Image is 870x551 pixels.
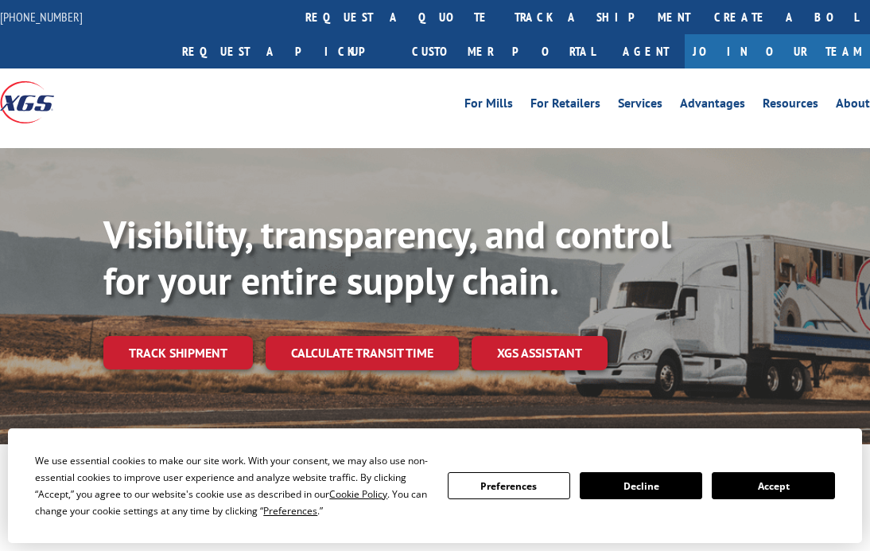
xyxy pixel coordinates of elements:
[35,452,428,519] div: We use essential cookies to make our site work. With your consent, we may also use non-essential ...
[763,97,818,115] a: Resources
[103,209,671,305] b: Visibility, transparency, and control for your entire supply chain.
[680,97,745,115] a: Advantages
[607,34,685,68] a: Agent
[618,97,662,115] a: Services
[685,34,870,68] a: Join Our Team
[464,97,513,115] a: For Mills
[266,336,459,370] a: Calculate transit time
[580,472,702,499] button: Decline
[170,34,400,68] a: Request a pickup
[263,504,317,518] span: Preferences
[400,34,607,68] a: Customer Portal
[448,472,570,499] button: Preferences
[472,336,608,370] a: XGS ASSISTANT
[103,336,253,369] a: Track shipment
[836,97,870,115] a: About
[329,487,387,501] span: Cookie Policy
[8,428,862,543] div: Cookie Consent Prompt
[712,472,834,499] button: Accept
[530,97,600,115] a: For Retailers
